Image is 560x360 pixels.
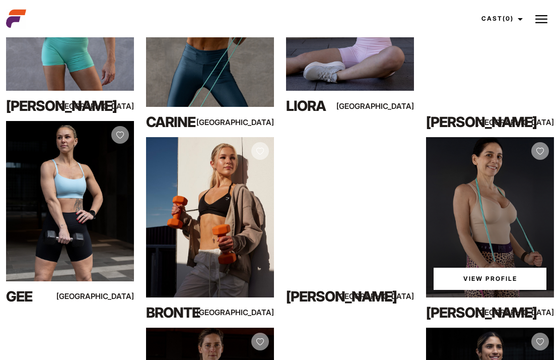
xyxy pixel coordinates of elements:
div: [GEOGRAPHIC_DATA] [96,100,134,112]
span: (0) [503,15,514,22]
div: [GEOGRAPHIC_DATA] [236,116,274,129]
div: [PERSON_NAME] [6,96,83,116]
div: Liora [286,96,363,116]
div: [GEOGRAPHIC_DATA] [376,100,414,112]
a: Cast(0) [472,5,529,32]
div: Bronte [146,303,223,323]
div: [GEOGRAPHIC_DATA] [516,116,554,129]
img: cropped-aefm-brand-fav-22-square.png [6,9,26,29]
img: Burger icon [535,13,547,25]
div: [GEOGRAPHIC_DATA] [236,306,274,319]
div: [PERSON_NAME] [286,286,363,307]
div: [GEOGRAPHIC_DATA] [96,290,134,303]
a: View Josephine Z'sProfile [434,268,546,290]
div: [PERSON_NAME] [426,303,503,323]
div: [PERSON_NAME] [426,112,503,132]
div: Carine [146,112,223,132]
div: [GEOGRAPHIC_DATA] [376,290,414,303]
div: [GEOGRAPHIC_DATA] [516,306,554,319]
div: Gee [6,286,83,307]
